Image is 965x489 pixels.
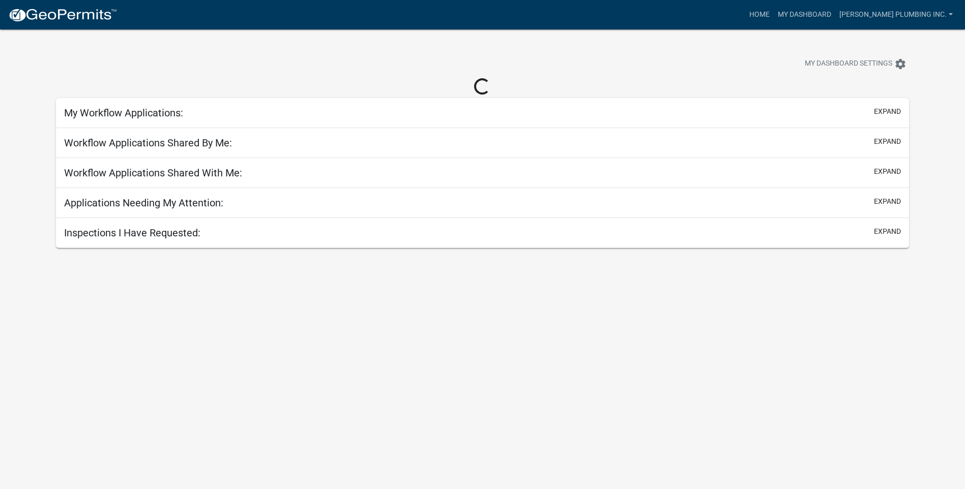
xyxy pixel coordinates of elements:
[805,58,892,70] span: My Dashboard Settings
[64,167,242,179] h5: Workflow Applications Shared With Me:
[745,5,774,24] a: Home
[64,227,200,239] h5: Inspections I Have Requested:
[64,137,232,149] h5: Workflow Applications Shared By Me:
[874,136,901,147] button: expand
[64,197,223,209] h5: Applications Needing My Attention:
[835,5,957,24] a: [PERSON_NAME] Plumbing inc.
[894,58,906,70] i: settings
[874,106,901,117] button: expand
[874,166,901,177] button: expand
[874,196,901,207] button: expand
[774,5,835,24] a: My Dashboard
[64,107,183,119] h5: My Workflow Applications:
[874,226,901,237] button: expand
[797,54,915,74] button: My Dashboard Settingssettings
